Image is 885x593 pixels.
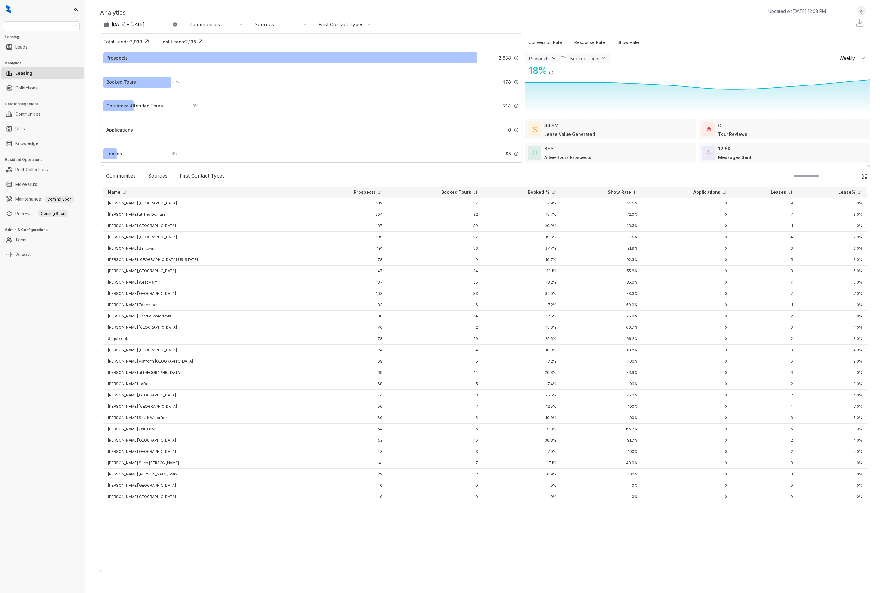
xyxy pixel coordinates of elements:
p: Booked % [528,189,550,195]
td: 0 [643,311,732,322]
td: Sagebrook [103,333,308,345]
li: Rent Collections [1,164,84,176]
img: sorting [473,190,478,195]
td: 20 [387,333,483,345]
td: [PERSON_NAME] [GEOGRAPHIC_DATA] [103,401,308,412]
div: $4.8M [544,122,559,129]
img: logo [6,5,11,13]
td: [PERSON_NAME] LoDo [103,378,308,390]
td: 3 [387,446,483,457]
td: 32.0% [483,288,561,299]
td: 7.4% [483,378,561,390]
td: 0 [643,412,732,424]
td: 75.0% [561,311,643,322]
img: Info [549,70,554,75]
td: 4.0% [798,435,867,446]
td: 0 [643,424,732,435]
td: 0 [643,299,732,311]
td: [PERSON_NAME] [GEOGRAPHIC_DATA] [103,198,308,209]
a: Team [15,234,27,246]
span: Weekly [840,55,858,61]
li: Communities [1,108,84,120]
td: 78 [308,333,387,345]
td: 7 [732,209,798,220]
td: 204 [308,209,387,220]
td: 15.7% [483,209,561,220]
td: 2 [732,311,798,322]
button: Weekly [836,53,870,64]
td: [PERSON_NAME] West Palm [103,277,308,288]
img: LeaseValue [533,126,537,133]
td: 6 [387,412,483,424]
td: 0 [643,435,732,446]
td: 69 [308,356,387,367]
td: 2 [732,333,798,345]
td: 7 [387,401,483,412]
td: 0% [798,457,867,469]
div: 18 % [166,79,179,85]
a: Units [15,123,25,135]
img: Info [514,151,519,156]
div: Show Rate [614,36,642,49]
div: 4 % [166,150,177,157]
a: Communities [15,108,41,120]
img: ViewFilterArrow [551,55,557,61]
td: 0 [643,345,732,356]
td: 9.0% [798,367,867,378]
span: 214 [503,103,511,109]
td: 3 [732,243,798,254]
td: 7.0% [483,446,561,457]
td: 19 [387,254,483,266]
td: 7 [732,277,798,288]
td: 4.0% [798,322,867,333]
td: 0 [643,232,732,243]
td: 18.2% [483,277,561,288]
td: 5 [387,356,483,367]
td: 13 [387,390,483,401]
img: TourReviews [707,127,711,132]
td: 3.0% [798,209,867,220]
img: sorting [722,190,727,195]
td: 2.0% [798,232,867,243]
td: 50.0% [561,299,643,311]
p: Prospects [354,189,376,195]
td: 7 [387,457,483,469]
h3: Data Management [5,101,85,107]
td: 0 [643,378,732,390]
img: AfterHoursConversations [533,150,537,155]
span: 95 [506,150,511,157]
td: 0 [643,333,732,345]
td: 0 [732,457,798,469]
a: RenewalsComing Soon [15,208,68,220]
li: Leasing [1,67,84,79]
td: 54 [308,424,387,435]
td: 103 [308,288,387,299]
td: 4 [732,232,798,243]
td: 72.0% [561,209,643,220]
td: 7 [732,288,798,299]
li: Renewals [1,208,84,220]
img: sorting [123,190,127,195]
td: 14 [387,367,483,378]
a: Collections [15,82,38,94]
td: 1 [732,220,798,232]
img: ViewFilterArrow [600,55,607,61]
td: 187 [308,220,387,232]
td: 3.0% [798,254,867,266]
td: [PERSON_NAME] [GEOGRAPHIC_DATA] [103,322,308,333]
td: 17.9% [483,198,561,209]
td: 8 [732,266,798,277]
td: 3 [732,412,798,424]
td: 5 [387,378,483,390]
td: 41 [308,457,387,469]
p: [DATE] - [DATE] [112,21,145,27]
td: 27.7% [483,243,561,254]
div: Communities [190,21,220,28]
td: 100% [561,412,643,424]
td: 66.7% [561,424,643,435]
td: 20.9% [483,220,561,232]
td: 52 [308,435,387,446]
p: Name [108,189,120,195]
td: 7.2% [483,299,561,311]
li: Leads [1,41,84,53]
